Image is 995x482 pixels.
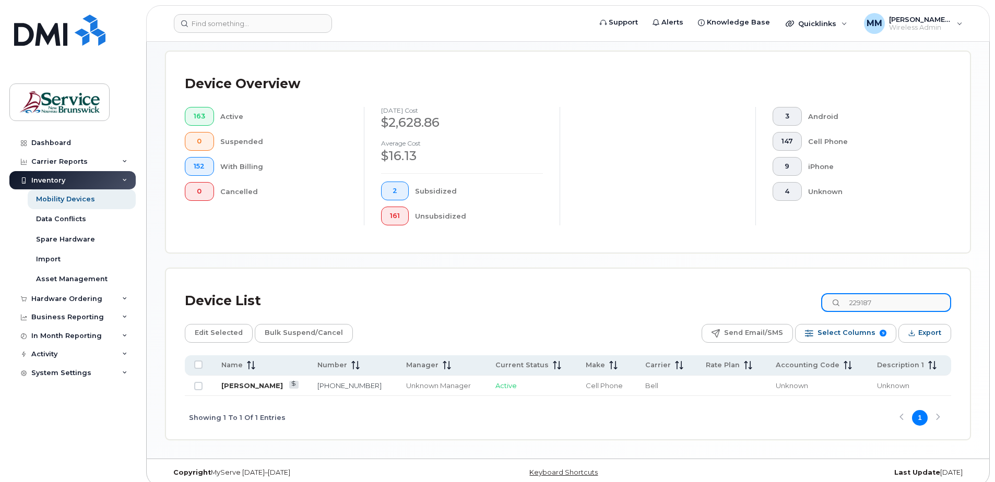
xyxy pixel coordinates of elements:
[724,325,783,341] span: Send Email/SMS
[317,381,382,390] a: [PHONE_NUMBER]
[381,147,543,165] div: $16.13
[195,325,243,341] span: Edit Selected
[289,381,299,389] a: View Last Bill
[220,157,348,176] div: With Billing
[781,162,793,171] span: 9
[707,17,770,28] span: Knowledge Base
[194,162,205,171] span: 152
[778,13,855,34] div: Quicklinks
[495,381,517,390] span: Active
[593,12,645,33] a: Support
[185,157,214,176] button: 152
[185,182,214,201] button: 0
[661,17,683,28] span: Alerts
[220,132,348,151] div: Suspended
[173,468,211,476] strong: Copyright
[894,468,940,476] strong: Last Update
[381,107,543,114] h4: [DATE] cost
[645,360,671,370] span: Carrier
[185,287,261,315] div: Device List
[221,360,243,370] span: Name
[586,360,605,370] span: Make
[390,187,400,195] span: 2
[194,137,205,146] span: 0
[185,132,214,151] button: 0
[702,468,970,477] div: [DATE]
[317,360,347,370] span: Number
[857,13,970,34] div: McEachern, Melissa (ASD-E)
[406,381,477,391] div: Unknown Manager
[821,293,951,312] input: Search Device List ...
[194,187,205,196] span: 0
[645,381,658,390] span: Bell
[194,112,205,121] span: 163
[776,360,839,370] span: Accounting Code
[406,360,439,370] span: Manager
[220,107,348,126] div: Active
[808,182,935,201] div: Unknown
[702,324,793,343] button: Send Email/SMS
[415,182,543,200] div: Subsidized
[609,17,638,28] span: Support
[818,325,875,341] span: Select Columns
[174,14,332,33] input: Find something...
[495,360,549,370] span: Current Status
[795,324,896,343] button: Select Columns 9
[798,19,836,28] span: Quicklinks
[781,112,793,121] span: 3
[781,137,793,146] span: 147
[381,114,543,131] div: $2,628.86
[265,325,343,341] span: Bulk Suspend/Cancel
[165,468,434,477] div: MyServe [DATE]–[DATE]
[867,17,882,30] span: MM
[185,107,214,126] button: 163
[877,381,909,390] span: Unknown
[918,325,941,341] span: Export
[808,132,935,151] div: Cell Phone
[390,212,400,220] span: 161
[808,107,935,126] div: Android
[645,12,691,33] a: Alerts
[706,360,740,370] span: Rate Plan
[912,410,928,426] button: Page 1
[889,15,952,23] span: [PERSON_NAME] (ASD-E)
[529,468,598,476] a: Keyboard Shortcuts
[381,207,409,225] button: 161
[773,107,802,126] button: 3
[586,381,623,390] span: Cell Phone
[691,12,777,33] a: Knowledge Base
[773,182,802,201] button: 4
[189,410,286,426] span: Showing 1 To 1 Of 1 Entries
[880,330,886,336] span: 9
[381,182,409,200] button: 2
[877,360,924,370] span: Description 1
[808,157,935,176] div: iPhone
[221,381,283,390] a: [PERSON_NAME]
[185,70,300,98] div: Device Overview
[773,132,802,151] button: 147
[776,381,808,390] span: Unknown
[889,23,952,32] span: Wireless Admin
[381,140,543,147] h4: Average cost
[415,207,543,225] div: Unsubsidized
[185,324,253,343] button: Edit Selected
[773,157,802,176] button: 9
[255,324,353,343] button: Bulk Suspend/Cancel
[781,187,793,196] span: 4
[898,324,951,343] button: Export
[220,182,348,201] div: Cancelled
